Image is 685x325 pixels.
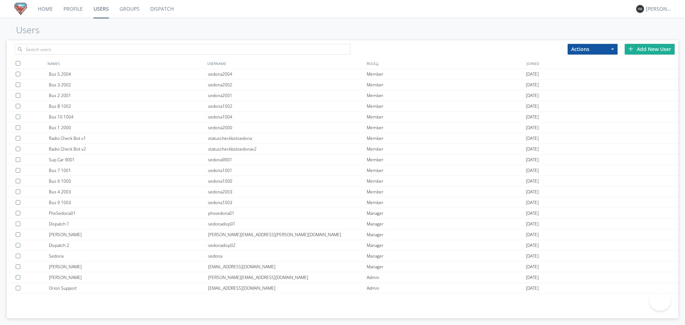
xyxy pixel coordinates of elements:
[7,229,678,240] a: [PERSON_NAME][PERSON_NAME][EMAIL_ADDRESS][PERSON_NAME][DOMAIN_NAME]Manager[DATE]
[526,272,539,283] span: [DATE]
[367,165,526,176] div: Member
[367,112,526,122] div: Member
[208,261,367,272] div: [EMAIL_ADDRESS][DOMAIN_NAME]
[526,90,539,101] span: [DATE]
[208,251,367,261] div: sedona
[208,283,367,293] div: [EMAIL_ADDRESS][DOMAIN_NAME]
[49,208,208,218] div: PhxSedona01
[526,176,539,187] span: [DATE]
[208,187,367,197] div: sedona2003
[208,112,367,122] div: sedona1004
[526,101,539,112] span: [DATE]
[636,5,644,13] img: 373638.png
[367,197,526,208] div: Member
[367,219,526,229] div: Manager
[208,272,367,283] div: [PERSON_NAME][EMAIL_ADDRESS][DOMAIN_NAME]
[7,197,678,208] a: Bus 9 1003sedona1003Member[DATE]
[7,112,678,122] a: Bus 10 1004sedona1004Member[DATE]
[49,69,208,79] div: Bus 5 2004
[628,46,633,51] img: plus.svg
[7,294,678,304] a: [PERSON_NAME][PERSON_NAME][EMAIL_ADDRESS][PERSON_NAME][DOMAIN_NAME]Admin[DATE]
[7,176,678,187] a: Bus 6 1000sedona1000Member[DATE]
[367,90,526,101] div: Member
[367,80,526,90] div: Member
[208,101,367,111] div: sedona1002
[208,90,367,101] div: sedona2001
[49,229,208,240] div: [PERSON_NAME]
[208,144,367,154] div: statuscheckbotsedonav2
[568,44,618,55] button: Actions
[7,122,678,133] a: Bus 1 2000sedona2000Member[DATE]
[526,219,539,229] span: [DATE]
[49,80,208,90] div: Bus 3 2002
[49,272,208,283] div: [PERSON_NAME]
[526,112,539,122] span: [DATE]
[526,133,539,144] span: [DATE]
[526,283,539,294] span: [DATE]
[49,187,208,197] div: Bus 4 2003
[14,2,27,15] img: ad2983a96b1d48e4a2e6ce754b295c54
[7,90,678,101] a: Bus 2 2001sedona2001Member[DATE]
[367,69,526,79] div: Member
[7,80,678,90] a: Bus 3 2002sedona2002Member[DATE]
[526,229,539,240] span: [DATE]
[208,80,367,90] div: sedona2002
[208,154,367,165] div: sedona9001
[208,208,367,218] div: phxsedona01
[208,176,367,186] div: sedona1000
[15,44,350,55] input: Search users
[49,219,208,229] div: Dispatch 1
[7,272,678,283] a: [PERSON_NAME][PERSON_NAME][EMAIL_ADDRESS][DOMAIN_NAME]Admin[DATE]
[7,133,678,144] a: Radio Check Bot v1statuscheckbotsedonaMember[DATE]
[7,219,678,229] a: Dispatch 1sedonadisp01Manager[DATE]
[7,144,678,154] a: Radio Check Bot v2statuscheckbotsedonav2Member[DATE]
[367,251,526,261] div: Manager
[526,197,539,208] span: [DATE]
[49,261,208,272] div: [PERSON_NAME]
[526,208,539,219] span: [DATE]
[49,197,208,208] div: Bus 9 1003
[367,154,526,165] div: Member
[7,154,678,165] a: Sup Car 9001sedona9001Member[DATE]
[49,90,208,101] div: Bus 2 2001
[367,122,526,133] div: Member
[208,197,367,208] div: sedona1003
[208,69,367,79] div: sedona2004
[526,69,539,80] span: [DATE]
[367,187,526,197] div: Member
[625,44,675,55] div: Add New User
[367,294,526,304] div: Admin
[649,289,671,311] iframe: Toggle Customer Support
[205,58,365,68] div: USERNAME
[367,101,526,111] div: Member
[208,240,367,250] div: sedonadisp02
[526,240,539,251] span: [DATE]
[49,101,208,111] div: Bus 8 1002
[49,133,208,143] div: Radio Check Bot v1
[367,229,526,240] div: Manager
[49,165,208,176] div: Bus 7 1001
[7,208,678,219] a: PhxSedona01phxsedona01Manager[DATE]
[367,208,526,218] div: Manager
[525,58,685,68] div: JOINED
[367,240,526,250] div: Manager
[367,261,526,272] div: Manager
[208,294,367,304] div: [PERSON_NAME][EMAIL_ADDRESS][PERSON_NAME][DOMAIN_NAME]
[7,187,678,197] a: Bus 4 2003sedona2003Member[DATE]
[49,112,208,122] div: Bus 10 1004
[49,122,208,133] div: Bus 1 2000
[49,240,208,250] div: Dispatch 2
[7,283,678,294] a: Orion Support[EMAIL_ADDRESS][DOMAIN_NAME]Admin[DATE]
[526,144,539,154] span: [DATE]
[646,5,673,12] div: [PERSON_NAME]
[46,58,205,68] div: NAMES
[367,176,526,186] div: Member
[208,122,367,133] div: sedona2000
[367,283,526,293] div: Admin
[526,261,539,272] span: [DATE]
[49,154,208,165] div: Sup Car 9001
[367,133,526,143] div: Member
[7,261,678,272] a: [PERSON_NAME][EMAIL_ADDRESS][DOMAIN_NAME]Manager[DATE]
[526,187,539,197] span: [DATE]
[49,176,208,186] div: Bus 6 1000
